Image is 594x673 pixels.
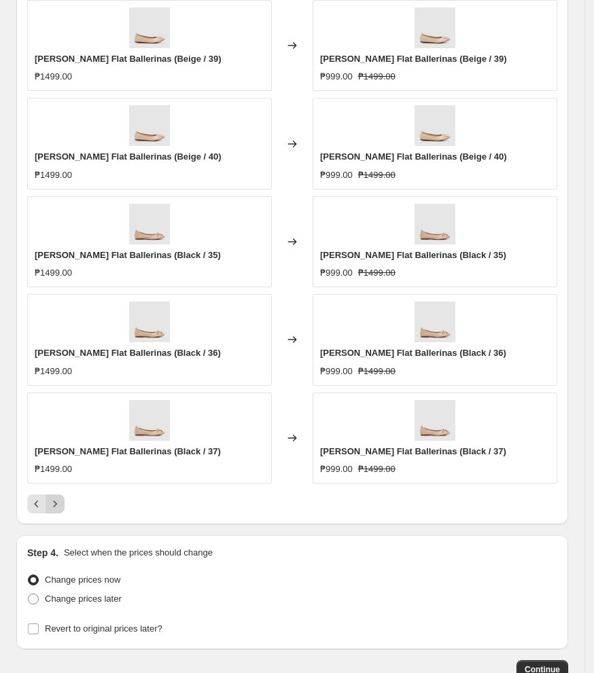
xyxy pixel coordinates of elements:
[27,494,65,513] nav: Pagination
[129,204,170,244] img: Quint_Beige_1_80x.jpg
[35,266,72,280] div: ₱1499.00
[320,54,507,64] span: [PERSON_NAME] Flat Ballerinas (Beige / 39)
[45,594,122,604] span: Change prices later
[415,400,455,441] img: Quint_Beige_1_80x.jpg
[27,546,58,560] h2: Step 4.
[45,623,162,634] span: Revert to original prices later?
[35,151,222,162] span: [PERSON_NAME] Flat Ballerinas (Beige / 40)
[35,365,72,378] div: ₱1499.00
[129,105,170,146] img: Hartley_Beige_1_80x.jpg
[415,204,455,244] img: Quint_Beige_1_80x.jpg
[35,446,221,456] span: [PERSON_NAME] Flat Ballerinas (Black / 37)
[129,7,170,48] img: Hartley_Beige_1_80x.jpg
[415,302,455,342] img: Quint_Beige_1_80x.jpg
[320,151,507,162] span: [PERSON_NAME] Flat Ballerinas (Beige / 40)
[64,546,213,560] p: Select when the prices should change
[358,365,396,378] strike: ₱1499.00
[320,446,506,456] span: [PERSON_NAME] Flat Ballerinas (Black / 37)
[358,70,396,84] strike: ₱1499.00
[320,365,353,378] div: ₱999.00
[35,54,222,64] span: [PERSON_NAME] Flat Ballerinas (Beige / 39)
[35,250,221,260] span: [PERSON_NAME] Flat Ballerinas (Black / 35)
[35,348,221,358] span: [PERSON_NAME] Flat Ballerinas (Black / 36)
[35,168,72,182] div: ₱1499.00
[358,462,396,476] strike: ₱1499.00
[27,494,46,513] button: Previous
[45,575,120,585] span: Change prices now
[415,7,455,48] img: Hartley_Beige_1_80x.jpg
[129,302,170,342] img: Quint_Beige_1_80x.jpg
[129,400,170,441] img: Quint_Beige_1_80x.jpg
[320,250,506,260] span: [PERSON_NAME] Flat Ballerinas (Black / 35)
[320,168,353,182] div: ₱999.00
[35,462,72,476] div: ₱1499.00
[320,266,353,280] div: ₱999.00
[320,462,353,476] div: ₱999.00
[358,168,396,182] strike: ₱1499.00
[35,70,72,84] div: ₱1499.00
[320,70,353,84] div: ₱999.00
[46,494,65,513] button: Next
[358,266,396,280] strike: ₱1499.00
[415,105,455,146] img: Hartley_Beige_1_80x.jpg
[320,348,506,358] span: [PERSON_NAME] Flat Ballerinas (Black / 36)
